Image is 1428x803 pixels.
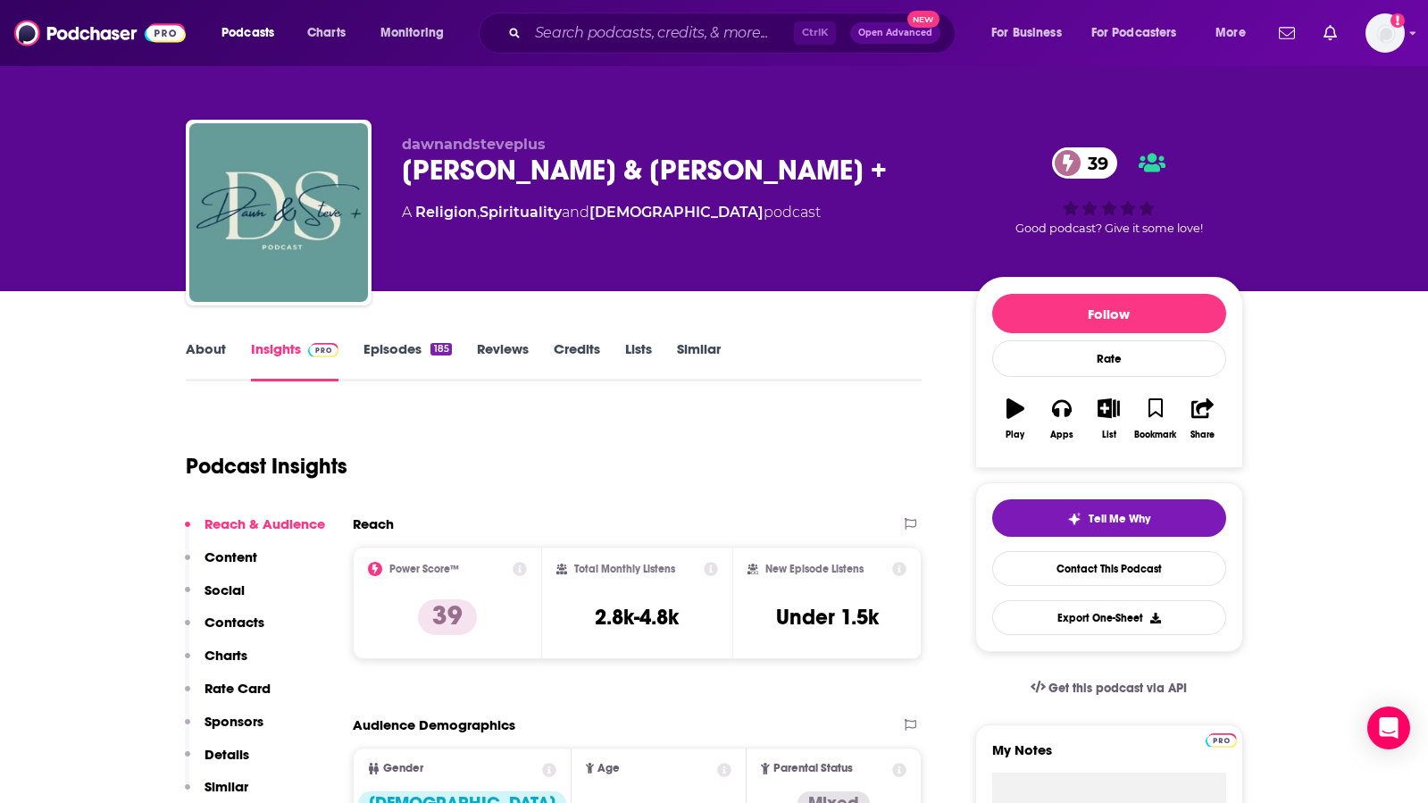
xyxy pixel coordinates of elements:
span: , [477,204,480,221]
span: and [562,204,589,221]
h2: Reach [353,515,394,532]
button: open menu [1203,19,1268,47]
a: Show notifications dropdown [1272,18,1302,48]
h3: Under 1.5k [776,604,879,631]
span: Good podcast? Give it some love! [1015,222,1203,235]
img: Podchaser - Follow, Share and Rate Podcasts [14,16,186,50]
button: Sponsors [185,713,263,746]
span: Open Advanced [858,29,932,38]
button: Contacts [185,614,264,647]
button: open menu [209,19,297,47]
div: 185 [430,343,451,355]
a: Episodes185 [363,340,451,381]
button: open menu [979,19,1084,47]
button: Show profile menu [1365,13,1405,53]
p: 39 [418,599,477,635]
span: Logged in as BenLaurro [1365,13,1405,53]
span: Charts [307,21,346,46]
span: New [907,11,939,28]
span: dawnandsteveplus [402,136,546,153]
p: Details [205,746,249,763]
button: Open AdvancedNew [850,22,940,44]
p: Content [205,548,257,565]
h2: New Episode Listens [765,563,864,575]
div: Search podcasts, credits, & more... [496,13,973,54]
button: Rate Card [185,680,271,713]
div: Bookmark [1134,430,1176,440]
button: Follow [992,294,1226,333]
button: Share [1179,387,1225,451]
p: Contacts [205,614,264,631]
div: Rate [992,340,1226,377]
div: 39Good podcast? Give it some love! [975,136,1243,247]
img: Podchaser Pro [308,343,339,357]
button: Export One-Sheet [992,600,1226,635]
span: Podcasts [221,21,274,46]
p: Similar [205,778,248,795]
button: Social [185,581,245,615]
input: Search podcasts, credits, & more... [528,19,794,47]
h2: Total Monthly Listens [574,563,675,575]
a: InsightsPodchaser Pro [251,340,339,381]
img: User Profile [1365,13,1405,53]
h1: Podcast Insights [186,453,347,480]
button: Apps [1039,387,1085,451]
img: Dawn & Steve + [189,123,368,302]
div: List [1102,430,1116,440]
a: Pro website [1206,731,1237,748]
button: Play [992,387,1039,451]
img: tell me why sparkle [1067,512,1081,526]
button: List [1085,387,1132,451]
img: Podchaser Pro [1206,733,1237,748]
div: Share [1190,430,1215,440]
a: Charts [296,19,356,47]
button: Charts [185,647,247,680]
button: Reach & Audience [185,515,325,548]
span: 39 [1070,147,1117,179]
svg: Add a profile image [1390,13,1405,28]
div: Apps [1050,430,1073,440]
a: Spirituality [480,204,562,221]
button: Details [185,746,249,779]
a: Contact This Podcast [992,551,1226,586]
a: 39 [1052,147,1117,179]
label: My Notes [992,741,1226,773]
p: Social [205,581,245,598]
a: Lists [625,340,652,381]
div: A podcast [402,202,821,223]
span: Gender [383,763,423,774]
span: Parental Status [773,763,853,774]
a: Reviews [477,340,529,381]
p: Reach & Audience [205,515,325,532]
button: open menu [1080,19,1203,47]
button: Bookmark [1132,387,1179,451]
a: [DEMOGRAPHIC_DATA] [589,204,764,221]
span: For Business [991,21,1062,46]
a: About [186,340,226,381]
a: Credits [554,340,600,381]
button: Content [185,548,257,581]
h2: Audience Demographics [353,716,515,733]
div: Open Intercom Messenger [1367,707,1410,749]
span: More [1215,21,1246,46]
span: Tell Me Why [1089,512,1150,526]
h3: 2.8k-4.8k [595,604,679,631]
a: Show notifications dropdown [1316,18,1344,48]
p: Rate Card [205,680,271,697]
p: Sponsors [205,713,263,730]
h2: Power Score™ [389,563,459,575]
span: Monitoring [380,21,444,46]
a: Similar [677,340,721,381]
a: Get this podcast via API [1016,666,1202,710]
div: Play [1006,430,1024,440]
button: open menu [368,19,467,47]
button: tell me why sparkleTell Me Why [992,499,1226,537]
span: Get this podcast via API [1048,681,1187,696]
p: Charts [205,647,247,664]
span: For Podcasters [1091,21,1177,46]
a: Religion [415,204,477,221]
span: Ctrl K [794,21,836,45]
span: Age [597,763,620,774]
